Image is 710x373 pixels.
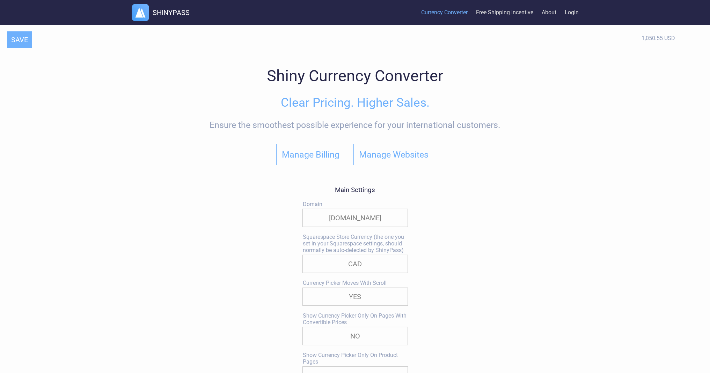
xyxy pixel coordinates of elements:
[276,144,345,165] button: Manage Billing
[132,4,149,21] img: logo.webp
[303,186,408,194] h3: Main Settings
[542,2,556,23] a: About
[476,2,533,23] a: Free Shipping Incentive
[303,352,408,365] label: Show Currency Picker Only On Product Pages
[421,2,468,23] a: Currency Converter
[303,234,408,253] label: Squarespace Store Currency (the one you set in your Squarespace settings, should normally be auto...
[565,2,579,23] a: Login
[7,31,32,48] button: SAVE
[71,67,639,85] h1: Shiny Currency Converter
[642,35,675,41] div: 1,050.55 USD
[153,8,190,17] h1: SHINYPASS
[303,280,408,286] label: Currency Picker Moves With Scroll
[303,312,408,326] label: Show Currency Picker Only On Pages With Convertible Prices
[303,201,408,207] label: Domain
[71,96,639,110] h2: Clear Pricing. Higher Sales.
[71,120,639,130] div: Ensure the smoothest possible experience for your international customers.
[353,144,434,165] button: Manage Websites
